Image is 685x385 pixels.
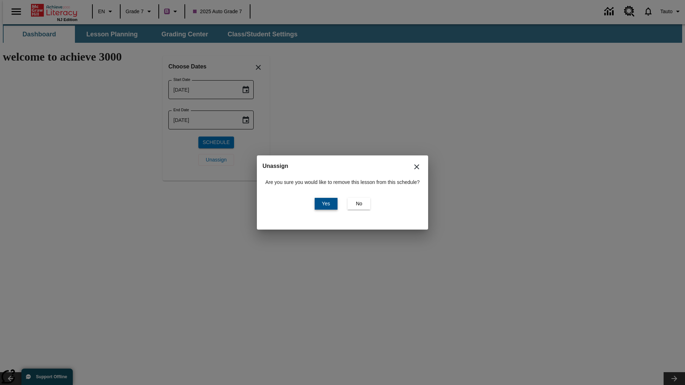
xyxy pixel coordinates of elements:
button: Yes [315,198,338,210]
p: Are you sure you would like to remove this lesson from this schedule? [265,179,420,186]
button: Close [408,158,425,175]
span: Yes [322,200,330,207]
h2: Unassign [263,161,423,171]
span: No [356,200,362,207]
button: No [347,198,370,210]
